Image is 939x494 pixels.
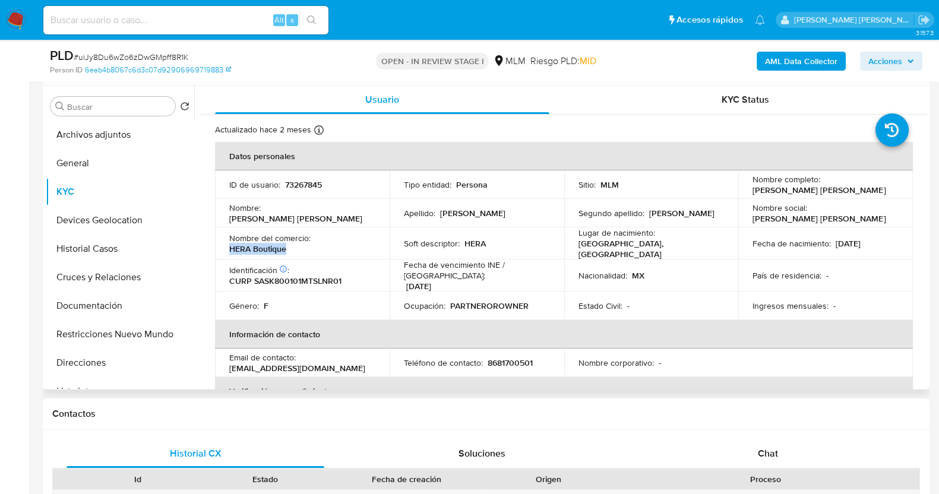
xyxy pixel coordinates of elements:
h1: Contactos [52,408,920,420]
p: 8681700501 [488,357,533,368]
p: OPEN - IN REVIEW STAGE I [376,53,488,69]
p: [PERSON_NAME] [440,208,505,218]
p: Tipo entidad : [404,179,451,190]
p: País de residencia : [753,270,821,281]
p: F [264,300,268,311]
p: [EMAIL_ADDRESS][DOMAIN_NAME] [229,363,365,373]
p: Actualizado hace 2 meses [215,124,311,135]
p: Teléfono de contacto : [404,357,483,368]
p: Nombre social : [753,202,807,213]
div: Proceso [621,473,911,485]
div: Id [82,473,193,485]
p: Estado Civil : [578,300,622,311]
span: Historial CX [170,446,222,460]
b: AML Data Collector [765,52,837,71]
p: Nombre corporativo : [578,357,654,368]
p: Nombre del comercio : [229,233,311,243]
p: [DATE] [836,238,861,249]
span: Usuario [365,93,399,106]
p: - [659,357,661,368]
span: Alt [274,14,284,26]
button: Acciones [860,52,922,71]
div: MLM [493,55,525,68]
span: # uiJy8Du6wZo6zDwGMpff8R1K [74,51,188,63]
b: Person ID [50,65,83,75]
button: General [46,149,194,178]
button: Volver al orden por defecto [180,102,189,115]
p: Fecha de nacimiento : [753,238,831,249]
p: Nombre completo : [753,174,820,185]
span: KYC Status [722,93,769,106]
p: [DATE] [406,281,431,292]
p: - [627,300,630,311]
p: baltazar.cabreradupeyron@mercadolibre.com.mx [794,14,914,26]
button: Direcciones [46,349,194,377]
input: Buscar usuario o caso... [43,12,328,28]
p: Nacionalidad : [578,270,627,281]
span: Riesgo PLD: [530,55,596,68]
p: Apellido : [404,208,435,218]
b: PLD [50,46,74,65]
p: MLM [600,179,619,190]
span: Accesos rápidos [676,14,743,26]
span: Chat [758,446,778,460]
p: Género : [229,300,259,311]
p: Lugar de nacimiento : [578,227,655,238]
p: 73267845 [285,179,322,190]
p: Persona [456,179,488,190]
span: Soluciones [459,446,505,460]
p: HERA Boutique [229,243,286,254]
button: Documentación [46,292,194,320]
p: [PERSON_NAME] [PERSON_NAME] [229,213,362,224]
th: Datos personales [215,142,913,170]
span: s [290,14,294,26]
button: Cruces y Relaciones [46,263,194,292]
p: Identificación : [229,265,289,275]
th: Verificación y cumplimiento [215,377,913,406]
button: Lista Interna [46,377,194,406]
p: CURP SASK800101MTSLNR01 [229,275,342,286]
div: Estado [210,473,321,485]
p: Sitio : [578,179,596,190]
p: MX [632,270,644,281]
p: Nombre : [229,202,261,213]
p: Ingresos mensuales : [753,300,829,311]
p: [GEOGRAPHIC_DATA], [GEOGRAPHIC_DATA] [578,238,720,259]
span: Acciones [868,52,902,71]
p: Email de contacto : [229,352,296,363]
button: search-icon [299,12,324,28]
button: Buscar [55,102,65,111]
p: Segundo apellido : [578,208,644,218]
p: - [826,270,829,281]
button: KYC [46,178,194,206]
p: [PERSON_NAME] [PERSON_NAME] [753,185,886,195]
p: HERA [464,238,486,249]
p: Ocupación : [404,300,445,311]
div: Origen [493,473,604,485]
span: 3.157.3 [915,28,933,37]
span: MID [579,54,596,68]
p: - [833,300,836,311]
button: Historial Casos [46,235,194,263]
a: Notificaciones [755,15,765,25]
p: PARTNEROROWNER [450,300,529,311]
p: ID de usuario : [229,179,280,190]
button: Archivos adjuntos [46,121,194,149]
button: Devices Geolocation [46,206,194,235]
input: Buscar [67,102,170,112]
p: [PERSON_NAME] [649,208,714,218]
button: AML Data Collector [757,52,846,71]
p: [PERSON_NAME] [PERSON_NAME] [753,213,886,224]
p: Soft descriptor : [404,238,460,249]
a: Salir [918,14,930,26]
div: Fecha de creación [337,473,476,485]
p: Fecha de vencimiento INE / [GEOGRAPHIC_DATA] : [404,259,550,281]
a: 6eab4b8067c6d3c07d92906969719883 [85,65,231,75]
button: Restricciones Nuevo Mundo [46,320,194,349]
th: Información de contacto [215,320,913,349]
